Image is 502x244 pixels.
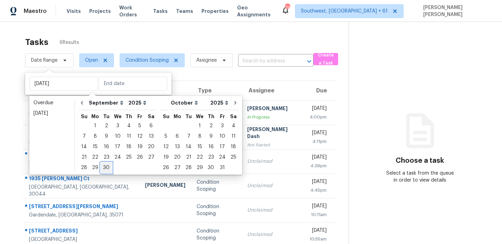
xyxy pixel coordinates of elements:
span: Visits [67,8,81,15]
div: 4:11pm [310,138,327,145]
div: Wed Sep 17 2025 [112,142,123,152]
div: 18 [123,142,134,152]
th: Type [191,81,241,100]
div: Sat Sep 27 2025 [145,152,157,162]
div: Sun Oct 05 2025 [160,131,172,142]
div: 17 [112,142,123,152]
select: Year [208,98,230,108]
div: [GEOGRAPHIC_DATA], [GEOGRAPHIC_DATA], 48185 [29,159,134,173]
div: Tue Oct 21 2025 [183,152,194,162]
span: Teams [176,8,193,15]
div: 22 [90,152,101,162]
abbr: Tuesday [185,114,192,119]
div: 26 [160,163,172,173]
div: In Progress [247,114,298,121]
span: Southwest, [GEOGRAPHIC_DATA] + 61 [301,8,388,15]
abbr: Thursday [208,114,214,119]
div: Sun Sep 07 2025 [78,131,90,142]
span: Open [85,57,98,64]
div: Select a task from the queue in order to view details [385,170,455,184]
th: Assignee [242,81,304,100]
abbr: Sunday [81,114,88,119]
div: 20 [172,152,183,162]
div: 14 [78,142,90,152]
span: Create a Task [317,51,335,67]
div: Overdue [33,99,70,106]
div: [GEOGRAPHIC_DATA], [GEOGRAPHIC_DATA], 97203 [29,110,134,124]
div: 4 [123,121,134,131]
div: Wed Sep 03 2025 [112,121,123,131]
div: Mon Sep 22 2025 [90,152,101,162]
div: 28 [183,163,194,173]
span: Assignee [196,57,217,64]
div: 28 [78,163,90,173]
abbr: Thursday [125,114,132,119]
div: Mon Oct 06 2025 [172,131,183,142]
div: Thu Oct 09 2025 [205,131,216,142]
div: 26 [134,152,145,162]
span: Geo Assignments [237,4,273,18]
span: [PERSON_NAME] [PERSON_NAME] [420,4,492,18]
div: 6 [172,131,183,141]
div: Wed Oct 15 2025 [194,142,205,152]
div: 16 [205,142,216,152]
div: Wed Sep 10 2025 [112,131,123,142]
h2: Tasks [25,39,48,46]
div: 4:45pm [310,187,327,194]
div: 19 [160,152,172,162]
div: Fri Oct 31 2025 [216,162,228,173]
div: Thu Oct 02 2025 [205,121,216,131]
div: 27 [172,163,183,173]
abbr: Friday [137,114,142,119]
div: 3 [216,121,228,131]
div: Wed Oct 08 2025 [194,131,205,142]
div: Tue Sep 23 2025 [101,152,112,162]
span: Tasks [153,9,168,14]
div: [STREET_ADDRESS][PERSON_NAME] [29,151,134,159]
div: 19 [134,142,145,152]
div: Unclaimed [247,182,298,189]
div: [DATE] [310,129,327,138]
div: [PERSON_NAME] [145,182,185,190]
div: Mon Oct 13 2025 [172,142,183,152]
div: Fri Sep 26 2025 [134,152,145,162]
div: Fri Sep 12 2025 [134,131,145,142]
div: [DATE] [310,105,327,114]
div: 716 [285,4,290,11]
div: 10 [112,131,123,141]
div: 10:55am [310,236,327,243]
div: Tue Sep 02 2025 [101,121,112,131]
div: 12 [160,142,172,152]
div: 4:38pm [310,162,327,169]
button: Go to next month [230,96,241,110]
div: 20 [145,142,157,152]
button: Open [304,56,314,66]
div: Tue Oct 28 2025 [183,162,194,173]
div: Unclaimed [247,231,298,238]
div: 25 [123,152,134,162]
div: Mon Sep 01 2025 [90,121,101,131]
div: 31 [216,163,228,173]
abbr: Sunday [163,114,169,119]
span: Maestro [24,8,47,15]
div: 24 [112,152,123,162]
div: Sat Sep 13 2025 [145,131,157,142]
div: [GEOGRAPHIC_DATA], [GEOGRAPHIC_DATA], 30044 [29,184,134,198]
ul: Date picker shortcuts [31,98,73,173]
div: 23 [101,152,112,162]
div: Condition Scoping [197,179,236,193]
div: 30 [205,163,216,173]
div: Sun Oct 19 2025 [160,152,172,162]
div: Condition Scoping [197,228,236,242]
div: 7 [183,131,194,141]
div: 7 [78,131,90,141]
div: Tue Sep 09 2025 [101,131,112,142]
div: [DATE] [310,178,327,187]
div: 21 [183,152,194,162]
div: 23 [205,152,216,162]
div: 1 [194,121,205,131]
div: 4:00pm [310,114,327,121]
div: 2 [101,121,112,131]
div: Wed Oct 22 2025 [194,152,205,162]
div: 18 [228,142,239,152]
